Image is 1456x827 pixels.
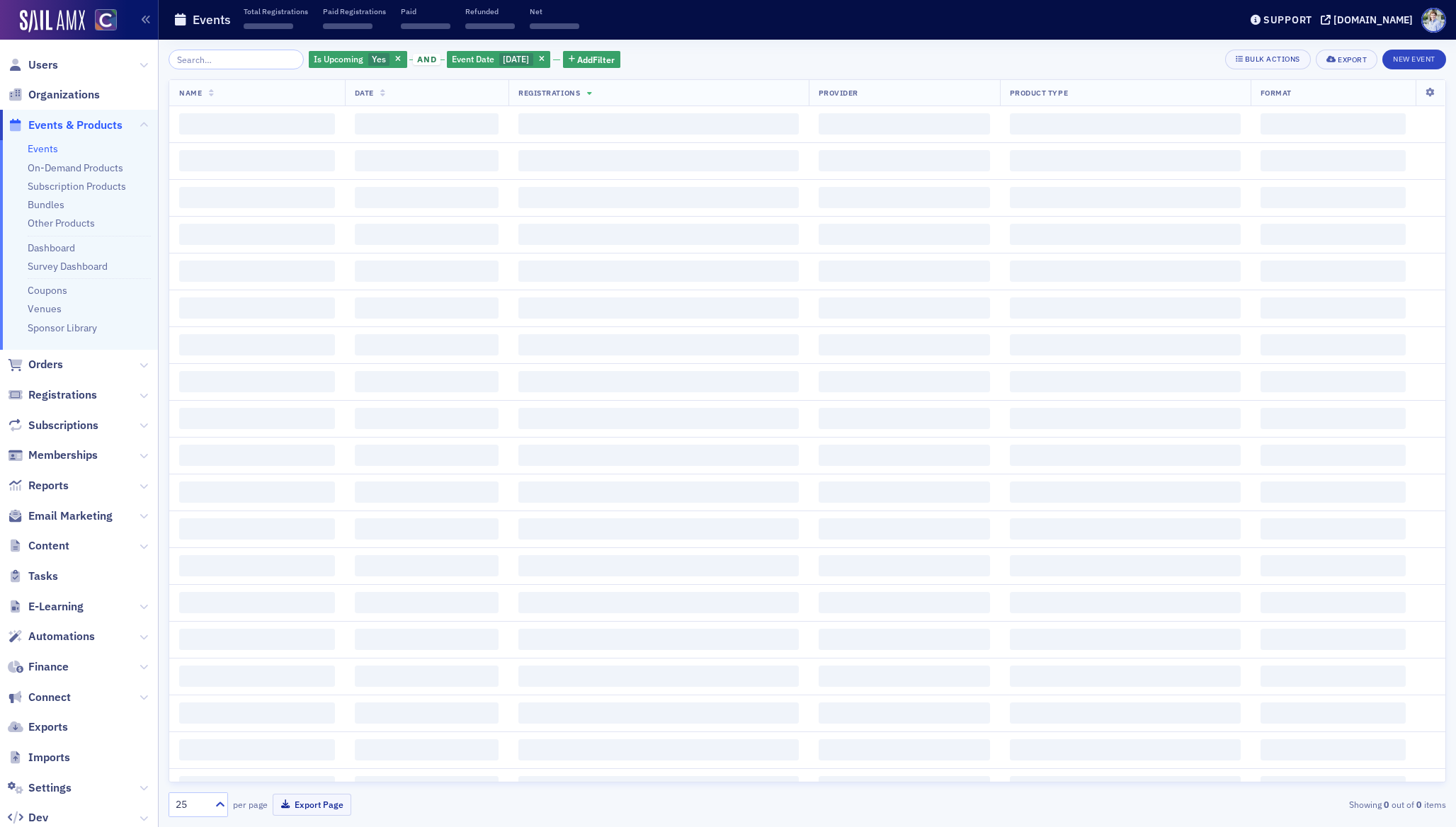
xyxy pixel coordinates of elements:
[8,810,48,826] a: Dev
[355,261,499,282] span: ‌
[819,518,990,540] span: ‌
[1382,52,1446,64] a: New Event
[355,88,374,98] span: Date
[819,555,990,576] span: ‌
[1261,518,1406,540] span: ‌
[8,780,72,796] a: Settings
[819,666,990,687] span: ‌
[355,187,499,208] span: ‌
[179,261,335,282] span: ‌
[8,357,63,372] a: Orders
[1261,481,1406,503] span: ‌
[8,538,69,554] a: Content
[323,23,372,29] span: ‌
[355,776,499,797] span: ‌
[518,88,580,98] span: Registrations
[8,629,95,644] a: Automations
[1225,50,1311,69] button: Bulk Actions
[518,187,798,208] span: ‌
[1261,187,1406,208] span: ‌
[1010,481,1241,503] span: ‌
[518,592,798,613] span: ‌
[1010,555,1241,576] span: ‌
[518,776,798,797] span: ‌
[179,629,335,650] span: ‌
[1414,798,1424,811] strong: 0
[1261,224,1406,245] span: ‌
[1333,13,1413,26] div: [DOMAIN_NAME]
[28,284,67,297] a: Coupons
[28,690,71,705] span: Connect
[530,6,579,16] p: Net
[1010,88,1068,98] span: Product Type
[1010,261,1241,282] span: ‌
[1010,297,1241,319] span: ‌
[819,261,990,282] span: ‌
[309,51,407,69] div: Yes
[1263,13,1312,26] div: Support
[28,241,75,254] a: Dashboard
[355,629,499,650] span: ‌
[28,538,69,554] span: Content
[28,302,62,315] a: Venues
[819,408,990,429] span: ‌
[1382,798,1392,811] strong: 0
[819,629,990,650] span: ‌
[28,750,70,765] span: Imports
[1261,408,1406,429] span: ‌
[8,387,97,403] a: Registrations
[8,508,113,524] a: Email Marketing
[819,371,990,392] span: ‌
[28,142,58,155] a: Events
[1010,776,1241,797] span: ‌
[8,87,100,103] a: Organizations
[1010,150,1241,171] span: ‌
[28,217,95,229] a: Other Products
[518,371,798,392] span: ‌
[1261,334,1406,355] span: ‌
[355,445,499,466] span: ‌
[8,478,69,494] a: Reports
[518,261,798,282] span: ‌
[819,297,990,319] span: ‌
[28,719,68,735] span: Exports
[1261,592,1406,613] span: ‌
[179,592,335,613] span: ‌
[179,224,335,245] span: ‌
[355,224,499,245] span: ‌
[1421,8,1446,33] span: Profile
[1010,518,1241,540] span: ‌
[1010,334,1241,355] span: ‌
[518,334,798,355] span: ‌
[819,739,990,760] span: ‌
[518,297,798,319] span: ‌
[518,629,798,650] span: ‌
[1010,739,1241,760] span: ‌
[179,555,335,576] span: ‌
[1321,15,1418,25] button: [DOMAIN_NAME]
[1010,445,1241,466] span: ‌
[577,53,615,66] span: Add Filter
[95,9,117,31] img: SailAMX
[1030,798,1446,811] div: Showing out of items
[8,569,58,584] a: Tasks
[518,113,798,135] span: ‌
[1261,739,1406,760] span: ‌
[355,113,499,135] span: ‌
[372,53,386,64] span: Yes
[819,88,858,98] span: Provider
[28,321,97,334] a: Sponsor Library
[465,6,515,16] p: Refunded
[28,161,123,174] a: On-Demand Products
[355,408,499,429] span: ‌
[28,629,95,644] span: Automations
[179,481,335,503] span: ‌
[819,113,990,135] span: ‌
[401,23,450,29] span: ‌
[1261,445,1406,466] span: ‌
[179,702,335,724] span: ‌
[28,447,98,463] span: Memberships
[1245,55,1300,63] div: Bulk Actions
[244,23,293,29] span: ‌
[179,88,202,98] span: Name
